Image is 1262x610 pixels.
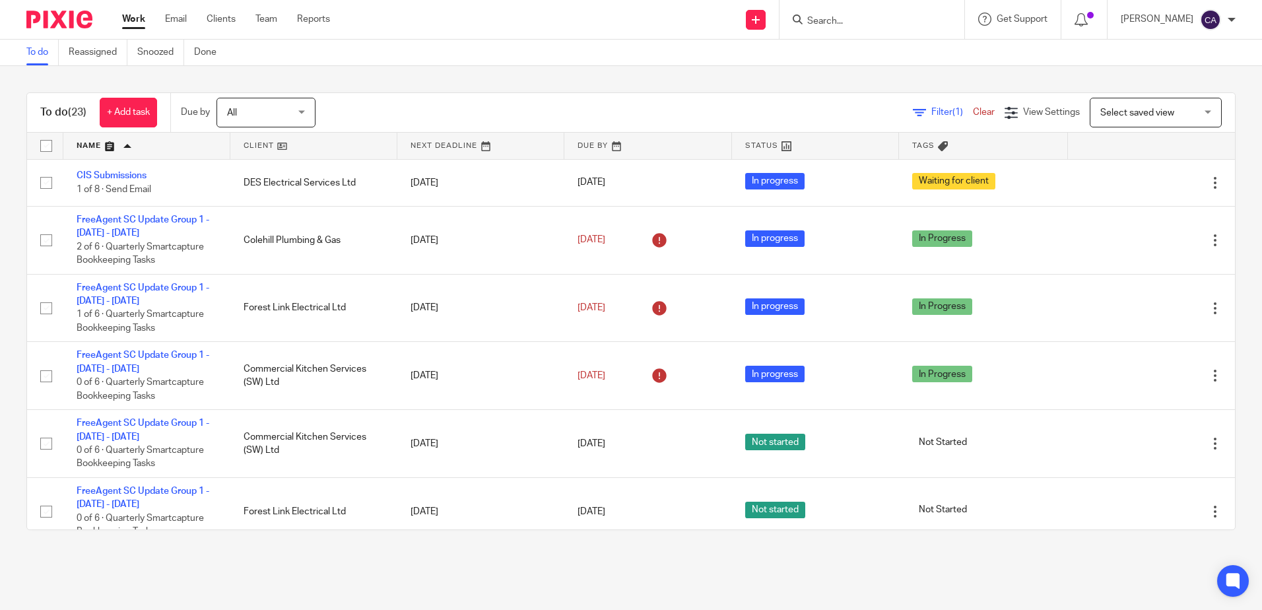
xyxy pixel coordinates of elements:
span: (23) [68,107,86,118]
td: Commercial Kitchen Services (SW) Ltd [230,410,397,478]
span: Not started [745,434,805,450]
span: Not Started [912,434,974,450]
span: 0 of 6 · Quarterly Smartcapture Bookkeeping Tasks [77,378,204,401]
a: Clear [973,108,995,117]
a: CIS Submissions [77,171,147,180]
a: Email [165,13,187,26]
span: In progress [745,298,805,315]
span: View Settings [1023,108,1080,117]
span: [DATE] [578,303,605,312]
span: In progress [745,173,805,189]
span: In Progress [912,230,972,247]
a: FreeAgent SC Update Group 1 - [DATE] - [DATE] [77,283,209,306]
h1: To do [40,106,86,119]
span: Select saved view [1100,108,1174,118]
input: Search [806,16,925,28]
td: [DATE] [397,478,564,546]
a: Reports [297,13,330,26]
a: FreeAgent SC Update Group 1 - [DATE] - [DATE] [77,351,209,373]
span: [DATE] [578,439,605,448]
a: Team [255,13,277,26]
a: Work [122,13,145,26]
span: 2 of 6 · Quarterly Smartcapture Bookkeeping Tasks [77,242,204,265]
span: Waiting for client [912,173,995,189]
span: [DATE] [578,236,605,245]
a: Done [194,40,226,65]
td: [DATE] [397,206,564,274]
span: 0 of 6 · Quarterly Smartcapture Bookkeeping Tasks [77,446,204,469]
a: Clients [207,13,236,26]
a: FreeAgent SC Update Group 1 - [DATE] - [DATE] [77,487,209,509]
span: In progress [745,366,805,382]
img: Pixie [26,11,92,28]
span: 1 of 8 · Send Email [77,185,151,194]
p: Due by [181,106,210,119]
td: Forest Link Electrical Ltd [230,478,397,546]
td: [DATE] [397,410,564,478]
span: Not Started [912,502,974,518]
span: Filter [931,108,973,117]
p: [PERSON_NAME] [1121,13,1193,26]
a: FreeAgent SC Update Group 1 - [DATE] - [DATE] [77,215,209,238]
img: svg%3E [1200,9,1221,30]
span: In Progress [912,366,972,382]
span: [DATE] [578,371,605,380]
span: In Progress [912,298,972,315]
span: [DATE] [578,178,605,187]
a: FreeAgent SC Update Group 1 - [DATE] - [DATE] [77,419,209,441]
a: Snoozed [137,40,184,65]
span: Not started [745,502,805,518]
td: [DATE] [397,274,564,342]
span: (1) [952,108,963,117]
td: Colehill Plumbing & Gas [230,206,397,274]
a: To do [26,40,59,65]
td: Commercial Kitchen Services (SW) Ltd [230,342,397,410]
a: Reassigned [69,40,127,65]
td: [DATE] [397,159,564,206]
a: + Add task [100,98,157,127]
td: [DATE] [397,342,564,410]
span: 1 of 6 · Quarterly Smartcapture Bookkeeping Tasks [77,310,204,333]
td: DES Electrical Services Ltd [230,159,397,206]
span: Tags [912,142,935,149]
span: 0 of 6 · Quarterly Smartcapture Bookkeeping Tasks [77,514,204,537]
span: All [227,108,237,118]
td: Forest Link Electrical Ltd [230,274,397,342]
span: In progress [745,230,805,247]
span: [DATE] [578,507,605,516]
span: Get Support [997,15,1047,24]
